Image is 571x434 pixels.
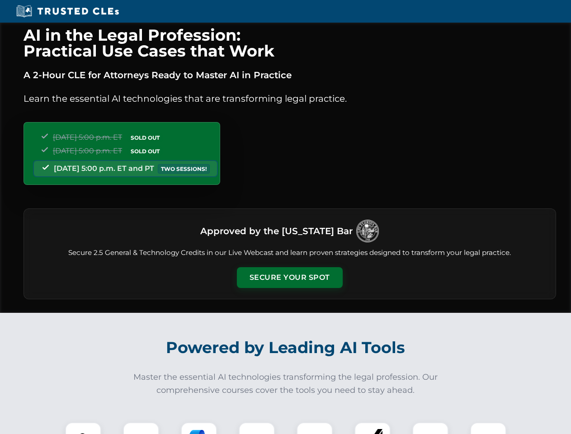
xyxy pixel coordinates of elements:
img: Trusted CLEs [14,5,122,18]
p: Learn the essential AI technologies that are transforming legal practice. [24,91,556,106]
span: [DATE] 5:00 p.m. ET [53,133,122,142]
span: [DATE] 5:00 p.m. ET [53,146,122,155]
p: Secure 2.5 General & Technology Credits in our Live Webcast and learn proven strategies designed ... [35,248,545,258]
p: Master the essential AI technologies transforming the legal profession. Our comprehensive courses... [127,371,444,397]
h1: AI in the Legal Profession: Practical Use Cases that Work [24,27,556,59]
img: Logo [356,220,379,242]
span: SOLD OUT [127,146,163,156]
button: Secure Your Spot [237,267,343,288]
p: A 2-Hour CLE for Attorneys Ready to Master AI in Practice [24,68,556,82]
h3: Approved by the [US_STATE] Bar [200,223,353,239]
span: SOLD OUT [127,133,163,142]
h2: Powered by Leading AI Tools [35,332,536,363]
